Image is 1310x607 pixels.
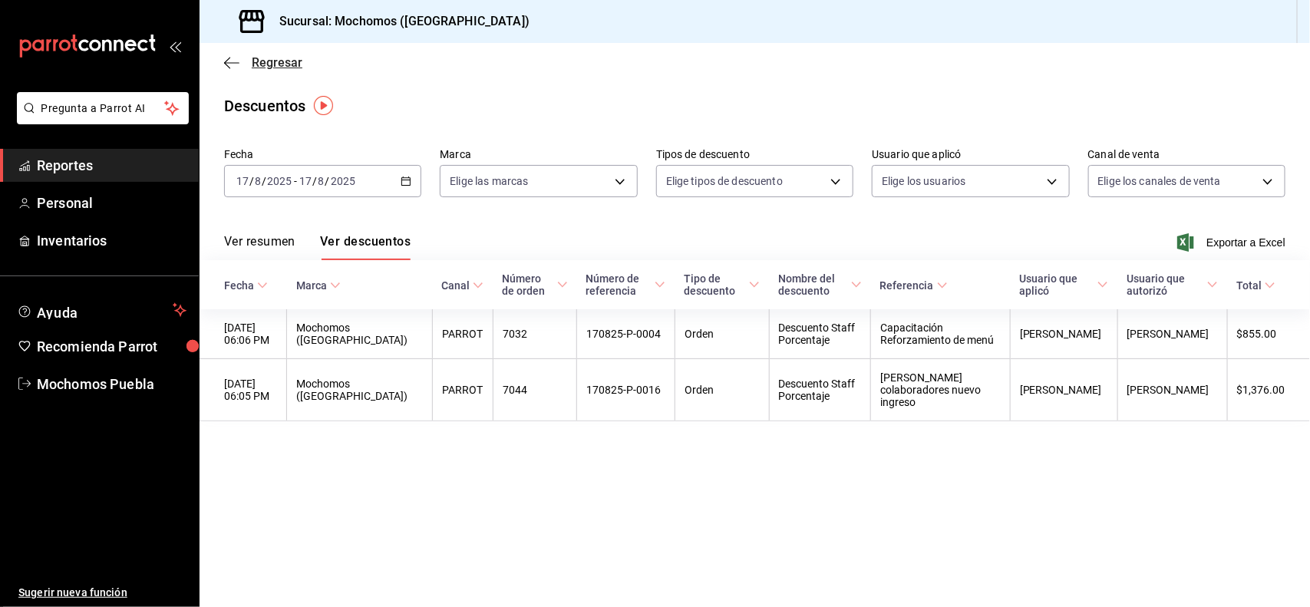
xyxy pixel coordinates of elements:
[1010,309,1117,359] th: [PERSON_NAME]
[224,234,411,260] div: navigation tabs
[224,150,421,160] label: Fecha
[577,309,675,359] th: 170825-P-0004
[312,175,317,187] span: /
[880,279,948,292] span: Referencia
[882,173,965,189] span: Elige los usuarios
[37,193,186,213] span: Personal
[440,150,637,160] label: Marca
[769,309,870,359] th: Descuento Staff Porcentaje
[224,55,302,70] button: Regresar
[18,585,186,601] span: Sugerir nueva función
[684,272,760,297] span: Tipo de descuento
[330,175,356,187] input: ----
[1088,150,1285,160] label: Canal de venta
[1236,279,1275,292] span: Total
[1117,359,1227,421] th: [PERSON_NAME]
[441,279,483,292] span: Canal
[656,150,853,160] label: Tipos de descuento
[266,175,292,187] input: ----
[169,40,181,52] button: open_drawer_menu
[1180,233,1285,252] button: Exportar a Excel
[1098,173,1221,189] span: Elige los canales de venta
[1227,359,1310,421] th: $1,376.00
[287,309,433,359] th: Mochomos ([GEOGRAPHIC_DATA])
[493,309,576,359] th: 7032
[769,359,870,421] th: Descuento Staff Porcentaje
[1227,309,1310,359] th: $855.00
[224,94,305,117] div: Descuentos
[37,336,186,357] span: Recomienda Parrot
[325,175,330,187] span: /
[1010,359,1117,421] th: [PERSON_NAME]
[37,374,186,394] span: Mochomos Puebla
[252,55,302,70] span: Regresar
[37,155,186,176] span: Reportes
[318,175,325,187] input: --
[17,92,189,124] button: Pregunta a Parrot AI
[778,272,861,297] span: Nombre del descuento
[224,279,268,292] span: Fecha
[37,230,186,251] span: Inventarios
[1019,272,1108,297] span: Usuario que aplicó
[236,175,249,187] input: --
[200,309,287,359] th: [DATE] 06:06 PM
[11,111,189,127] a: Pregunta a Parrot AI
[577,359,675,421] th: 170825-P-0016
[224,234,295,260] button: Ver resumen
[296,279,341,292] span: Marca
[432,309,493,359] th: PARROT
[871,359,1011,421] th: [PERSON_NAME] colaboradores nuevo ingreso
[294,175,297,187] span: -
[502,272,567,297] span: Número de orden
[37,301,167,319] span: Ayuda
[586,272,666,297] span: Número de referencia
[432,359,493,421] th: PARROT
[299,175,312,187] input: --
[262,175,266,187] span: /
[666,173,783,189] span: Elige tipos de descuento
[41,101,165,117] span: Pregunta a Parrot AI
[675,309,769,359] th: Orden
[872,150,1069,160] label: Usuario que aplicó
[675,359,769,421] th: Orden
[249,175,254,187] span: /
[287,359,433,421] th: Mochomos ([GEOGRAPHIC_DATA])
[1117,309,1227,359] th: [PERSON_NAME]
[1127,272,1218,297] span: Usuario que autorizó
[314,96,333,115] img: Tooltip marker
[200,359,287,421] th: [DATE] 06:05 PM
[320,234,411,260] button: Ver descuentos
[254,175,262,187] input: --
[267,12,530,31] h3: Sucursal: Mochomos ([GEOGRAPHIC_DATA])
[450,173,528,189] span: Elige las marcas
[871,309,1011,359] th: Capacitación Reforzamiento de menú
[493,359,576,421] th: 7044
